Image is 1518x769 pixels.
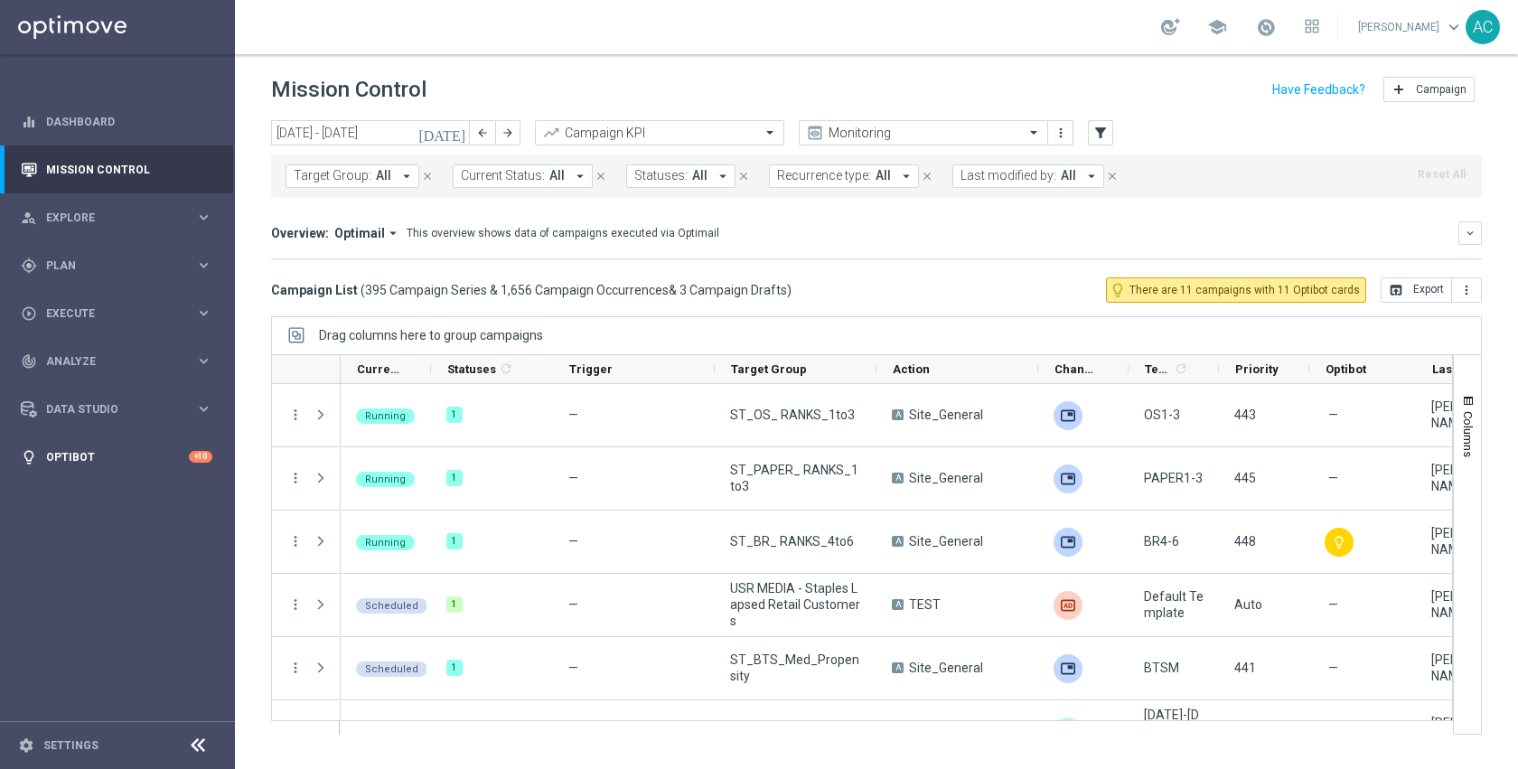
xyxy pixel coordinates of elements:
[1054,591,1082,620] img: Liveramp
[319,328,543,342] div: Row Groups
[1444,17,1464,37] span: keyboard_arrow_down
[535,120,784,145] ng-select: Campaign KPI
[909,596,941,613] span: TEST
[294,168,371,183] span: Target Group:
[1174,361,1188,376] i: refresh
[1144,407,1180,423] span: OS1-3
[1129,282,1360,298] span: There are 11 campaigns with 11 Optibot cards
[1207,17,1227,37] span: school
[21,401,195,417] div: Data Studio
[272,511,341,574] div: Press SPACE to select this row.
[272,384,341,447] div: Press SPACE to select this row.
[692,168,707,183] span: All
[893,362,930,376] span: Action
[21,353,37,370] i: track_changes
[1234,471,1256,485] span: 445
[18,737,34,754] i: settings
[1431,715,1491,747] div: Nicole Zern
[446,533,463,549] div: 1
[542,124,560,142] i: trending_up
[730,462,861,494] span: ST_PAPER_ RANKS_1to3
[453,164,593,188] button: Current Status: All arrow_drop_down
[470,120,495,145] button: arrow_back
[446,470,463,486] div: 1
[568,597,578,612] span: —
[1328,470,1338,486] span: —
[46,404,195,415] span: Data Studio
[1234,661,1256,675] span: 441
[20,402,213,417] button: Data Studio keyboard_arrow_right
[1104,166,1120,186] button: close
[272,700,341,764] div: Press SPACE to select this row.
[787,282,792,298] span: )
[365,410,406,422] span: Running
[960,168,1056,183] span: Last modified by:
[21,145,212,193] div: Mission Control
[21,305,195,322] div: Execute
[669,283,677,297] span: &
[356,533,415,550] colored-tag: Running
[287,660,304,676] button: more_vert
[356,596,427,614] colored-tag: Scheduled
[1144,533,1179,549] span: BR4-6
[892,473,904,483] span: A
[909,660,983,676] span: Site_General
[20,211,213,225] button: person_search Explore keyboard_arrow_right
[568,471,578,485] span: —
[952,164,1104,188] button: Last modified by: All arrow_drop_down
[1234,534,1256,549] span: 448
[21,353,195,370] div: Analyze
[461,168,545,183] span: Current Status:
[20,450,213,464] button: lightbulb Optibot +10
[287,470,304,486] button: more_vert
[447,362,496,376] span: Statuses
[446,407,463,423] div: 1
[446,596,463,613] div: 1
[334,225,385,241] span: Optimail
[892,662,904,673] span: A
[715,168,731,184] i: arrow_drop_down
[21,449,37,465] i: lightbulb
[1332,535,1346,549] i: lightbulb_outline
[365,282,669,298] span: 395 Campaign Series & 1,656 Campaign Occurrences
[730,580,861,629] span: USR MEDIA - Staples Lapsed Retail Customers
[1431,652,1491,684] div: John Bruzzese
[1381,277,1452,303] button: open_in_browser Export
[1054,717,1082,746] img: Optimail
[1144,470,1203,486] span: PAPER1-3
[21,210,37,226] i: person_search
[1391,82,1406,97] i: add
[21,258,37,274] i: gps_fixed
[20,163,213,177] button: Mission Control
[20,115,213,129] button: equalizer Dashboard
[496,359,513,379] span: Calculate column
[495,120,520,145] button: arrow_forward
[1466,10,1500,44] div: AC
[898,168,914,184] i: arrow_drop_down
[1106,277,1366,303] button: lightbulb_outline There are 11 campaigns with 11 Optibot cards
[1431,462,1491,494] div: John Bruzzese
[398,168,415,184] i: arrow_drop_down
[679,282,787,298] span: 3 Campaign Drafts
[806,124,824,142] i: preview
[1431,588,1491,621] div: John Manocchia
[287,407,304,423] i: more_vert
[1234,597,1262,612] span: Auto
[730,652,861,684] span: ST_BTS_Med_Propensity
[736,166,752,186] button: close
[365,537,406,549] span: Running
[593,166,609,186] button: close
[1054,401,1082,430] img: Adobe SFTP Prod
[892,536,904,547] span: A
[1235,362,1279,376] span: Priority
[446,660,463,676] div: 1
[272,447,341,511] div: Press SPACE to select this row.
[1061,168,1076,183] span: All
[1144,660,1179,676] span: BTSM
[271,282,792,298] h3: Campaign List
